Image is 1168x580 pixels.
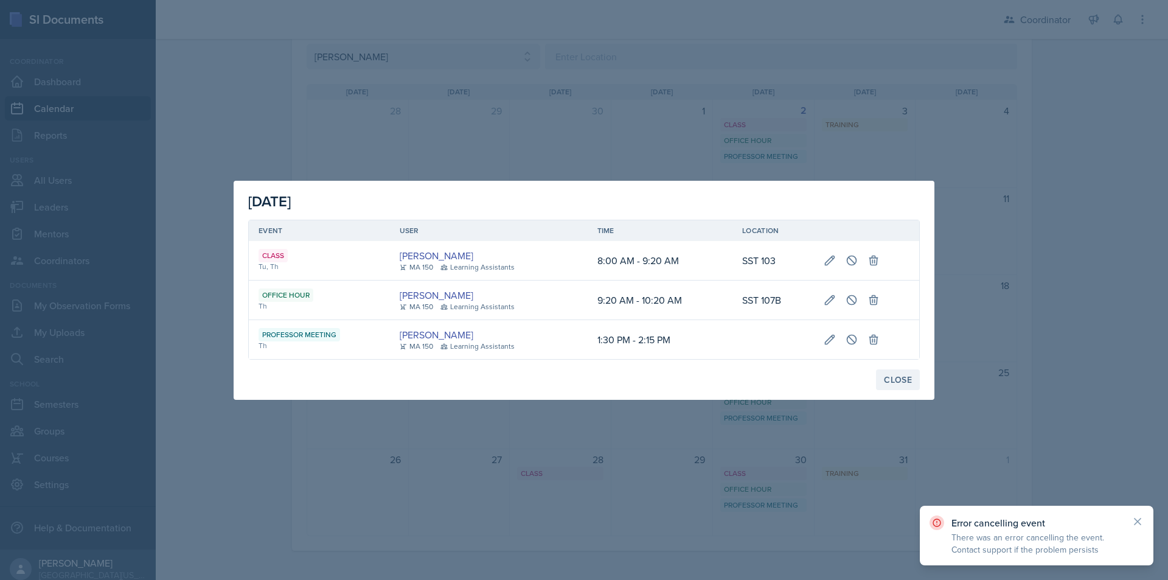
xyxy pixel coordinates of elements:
div: Close [884,375,912,385]
th: Event [249,220,390,241]
p: There was an error cancelling the event. Contact support if the problem persists [951,531,1122,556]
td: SST 107B [732,281,814,320]
button: Close [876,369,920,390]
div: Class [259,249,288,262]
div: Tu, Th [259,261,380,272]
div: Office Hour [259,288,313,302]
div: Learning Assistants [440,341,515,352]
a: [PERSON_NAME] [400,248,473,263]
th: Time [588,220,733,241]
div: Th [259,340,380,351]
div: Th [259,301,380,312]
th: User [390,220,588,241]
div: Learning Assistants [440,262,515,273]
a: [PERSON_NAME] [400,327,473,342]
th: Location [732,220,814,241]
td: SST 103 [732,241,814,281]
div: Professor Meeting [259,328,340,341]
div: MA 150 [400,341,433,352]
div: Learning Assistants [440,301,515,312]
div: MA 150 [400,301,433,312]
div: MA 150 [400,262,433,273]
td: 1:30 PM - 2:15 PM [588,320,733,359]
div: [DATE] [248,190,920,212]
td: 9:20 AM - 10:20 AM [588,281,733,320]
td: 8:00 AM - 9:20 AM [588,241,733,281]
a: [PERSON_NAME] [400,288,473,302]
p: Error cancelling event [951,517,1122,529]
